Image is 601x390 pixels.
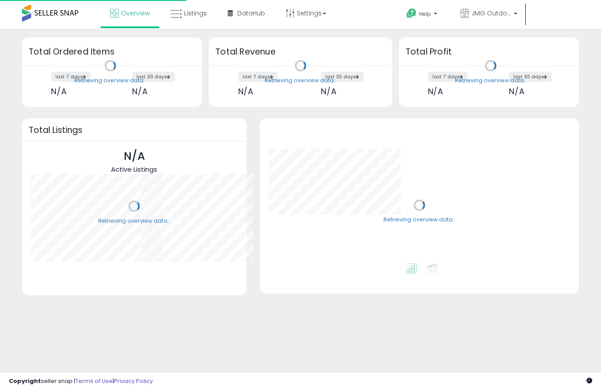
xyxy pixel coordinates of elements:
i: Get Help [406,8,417,19]
div: Retrieving overview data.. [383,216,455,224]
div: Retrieving overview data.. [98,217,170,225]
a: Terms of Use [75,377,113,385]
strong: Copyright [9,377,41,385]
span: JMG Outdoors [472,9,511,18]
div: Retrieving overview data.. [455,77,527,85]
span: DataHub [237,9,265,18]
div: Retrieving overview data.. [265,77,336,85]
span: Help [419,10,431,18]
span: Overview [121,9,150,18]
a: Privacy Policy [114,377,153,385]
div: Retrieving overview data.. [74,77,146,85]
span: Listings [184,9,207,18]
div: seller snap | | [9,377,153,386]
a: Help [399,1,446,29]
